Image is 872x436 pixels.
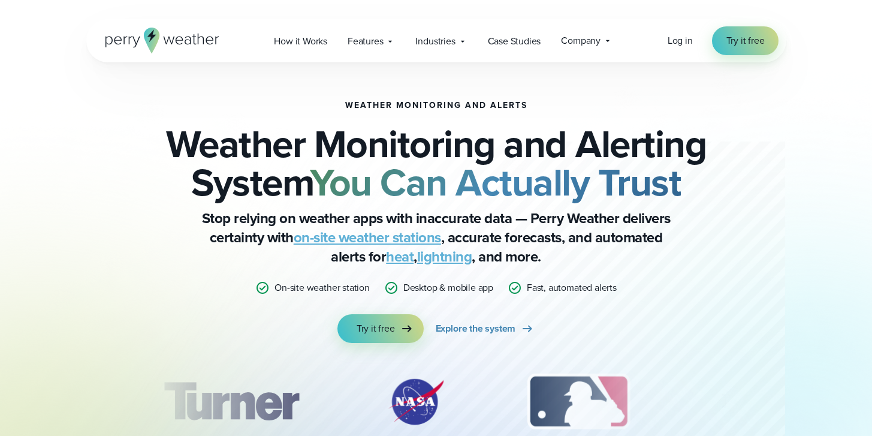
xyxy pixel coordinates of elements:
[357,321,395,336] span: Try it free
[337,314,424,343] a: Try it free
[436,314,535,343] a: Explore the system
[436,321,516,336] span: Explore the system
[146,372,316,432] div: 1 of 12
[527,281,617,295] p: Fast, automated alerts
[274,34,327,49] span: How it Works
[668,34,693,48] a: Log in
[403,281,493,295] p: Desktop & mobile app
[699,372,795,432] img: PGA.svg
[668,34,693,47] span: Log in
[345,101,527,110] h1: Weather Monitoring and Alerts
[515,372,642,432] img: MLB.svg
[712,26,779,55] a: Try it free
[374,372,458,432] img: NASA.svg
[515,372,642,432] div: 3 of 12
[488,34,541,49] span: Case Studies
[478,29,551,53] a: Case Studies
[274,281,370,295] p: On-site weather station
[374,372,458,432] div: 2 of 12
[294,227,441,248] a: on-site weather stations
[561,34,601,48] span: Company
[146,125,726,202] h2: Weather Monitoring and Alerting System
[699,372,795,432] div: 4 of 12
[386,246,414,267] a: heat
[726,34,765,48] span: Try it free
[264,29,337,53] a: How it Works
[310,154,681,211] strong: You Can Actually Trust
[417,246,472,267] a: lightning
[197,209,676,266] p: Stop relying on weather apps with inaccurate data — Perry Weather delivers certainty with , accur...
[348,34,383,49] span: Features
[146,372,316,432] img: Turner-Construction_1.svg
[415,34,455,49] span: Industries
